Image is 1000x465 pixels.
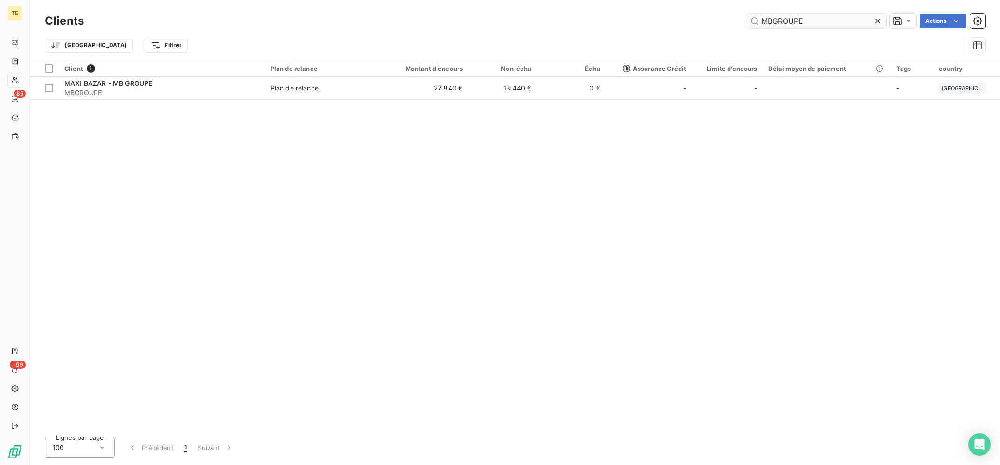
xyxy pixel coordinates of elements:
[768,65,885,72] div: Délai moyen de paiement
[939,65,994,72] div: country
[64,79,152,87] span: MAXI BAZAR - MB GROUPE
[942,85,983,91] span: [GEOGRAPHIC_DATA]
[896,84,899,92] span: -
[87,64,95,73] span: 1
[896,65,928,72] div: Tags
[192,438,239,458] button: Suivant
[920,14,966,28] button: Actions
[623,65,686,72] span: Assurance Crédit
[382,65,463,72] div: Montant d'encours
[45,13,84,29] h3: Clients
[697,65,757,72] div: Limite d’encours
[14,90,26,98] span: 85
[468,77,537,99] td: 13 440 €
[271,83,319,93] div: Plan de relance
[53,443,64,452] span: 100
[537,77,605,99] td: 0 €
[746,14,886,28] input: Rechercher
[184,443,187,452] span: 1
[10,361,26,369] span: +99
[683,83,686,93] span: -
[179,438,192,458] button: 1
[376,77,468,99] td: 27 840 €
[122,438,179,458] button: Précédent
[145,38,187,53] button: Filtrer
[45,38,133,53] button: [GEOGRAPHIC_DATA]
[64,65,83,72] span: Client
[7,444,22,459] img: Logo LeanPay
[754,83,757,93] span: -
[7,6,22,21] div: TE
[542,65,600,72] div: Échu
[474,65,531,72] div: Non-échu
[271,65,371,72] div: Plan de relance
[968,433,991,456] div: Open Intercom Messenger
[64,88,259,97] span: MBGROUPE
